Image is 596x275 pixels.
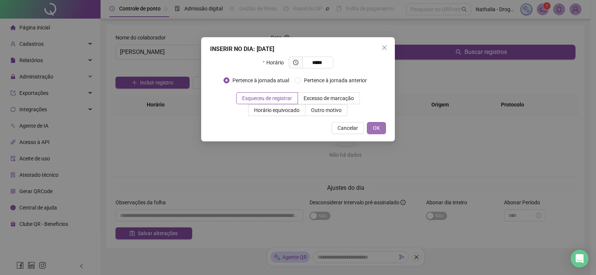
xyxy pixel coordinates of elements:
[571,250,589,268] div: Open Intercom Messenger
[311,107,342,113] span: Outro motivo
[263,57,288,68] label: Horário
[332,122,364,134] button: Cancelar
[381,45,387,51] span: close
[229,76,292,84] span: Pertence à jornada atual
[337,124,358,132] span: Cancelar
[373,124,380,132] span: OK
[378,42,390,54] button: Close
[293,60,298,65] span: clock-circle
[242,95,292,101] span: Esqueceu de registrar
[254,107,299,113] span: Horário equivocado
[304,95,354,101] span: Excesso de marcação
[210,45,386,54] div: INSERIR NO DIA : [DATE]
[367,122,386,134] button: OK
[301,76,370,84] span: Pertence à jornada anterior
